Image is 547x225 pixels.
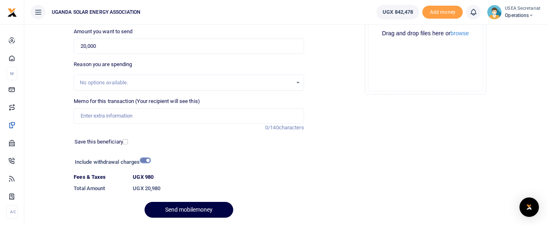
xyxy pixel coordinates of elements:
[74,97,200,105] label: Memo for this transaction (Your recipient will see this)
[422,6,463,19] span: Add money
[519,197,539,217] div: Open Intercom Messenger
[377,5,419,19] a: UGX 842,478
[75,159,147,165] h6: Include withdrawal charges
[74,185,126,192] h6: Total Amount
[70,173,130,181] dt: Fees & Taxes
[422,6,463,19] li: Toup your wallet
[505,12,541,19] span: Operations
[383,8,413,16] span: UGX 842,478
[74,39,304,54] input: UGX
[74,28,132,36] label: Amount you want to send
[279,124,304,131] span: characters
[6,205,17,219] li: Ac
[451,30,469,36] button: browse
[133,173,153,181] label: UGX 980
[80,79,292,87] div: No options available.
[265,124,279,131] span: 0/140
[6,67,17,80] li: M
[422,9,463,15] a: Add money
[74,138,123,146] label: Save this beneficiary
[373,5,422,19] li: Wallet ballance
[7,9,17,15] a: logo-small logo-large logo-large
[505,5,541,12] small: USEA Secretariat
[74,108,304,124] input: Enter extra information
[74,60,132,69] label: Reason you are spending
[7,8,17,17] img: logo-small
[133,185,304,192] h6: UGX 20,980
[487,5,502,19] img: profile-user
[487,5,541,19] a: profile-user USEA Secretariat Operations
[368,30,483,37] div: Drag and drop files here or
[145,202,233,218] button: Send mobilemoney
[49,9,144,16] span: UGANDA SOLAR ENERGY ASSOCIATION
